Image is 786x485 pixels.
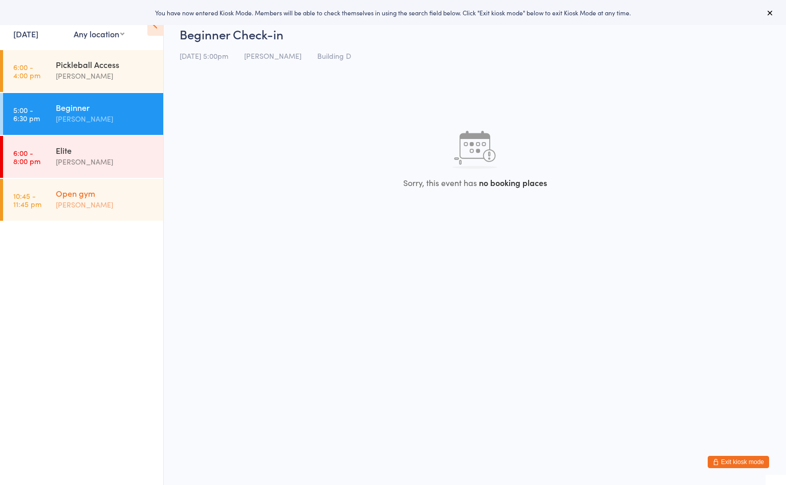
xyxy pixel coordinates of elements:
time: 10:45 - 11:45 pm [13,192,41,208]
div: [PERSON_NAME] [56,156,155,168]
div: Pickleball Access [56,59,155,70]
strong: no booking places [479,177,547,188]
div: Open gym [56,188,155,199]
div: You have now entered Kiosk Mode. Members will be able to check themselves in using the search fie... [16,8,770,17]
div: [PERSON_NAME] [56,70,155,82]
a: 6:00 -4:00 pmPickleball Access[PERSON_NAME] [3,50,163,92]
a: 5:00 -6:30 pmBeginner[PERSON_NAME] [3,93,163,135]
time: 6:00 - 4:00 pm [13,63,40,79]
div: [PERSON_NAME] [56,199,155,211]
time: 6:00 - 8:00 pm [13,149,40,165]
span: Building D [317,51,351,61]
button: Exit kiosk mode [708,456,769,468]
div: Beginner [56,102,155,113]
span: [DATE] 5:00pm [180,51,228,61]
a: [DATE] [13,28,38,39]
div: Sorry, this event has [180,177,770,188]
time: 5:00 - 6:30 pm [13,106,40,122]
h2: Beginner Check-in [180,26,770,42]
a: 10:45 -11:45 pmOpen gym[PERSON_NAME] [3,179,163,221]
div: Any location [74,28,124,39]
a: 6:00 -8:00 pmElite[PERSON_NAME] [3,136,163,178]
div: [PERSON_NAME] [56,113,155,125]
div: Elite [56,145,155,156]
span: [PERSON_NAME] [244,51,301,61]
